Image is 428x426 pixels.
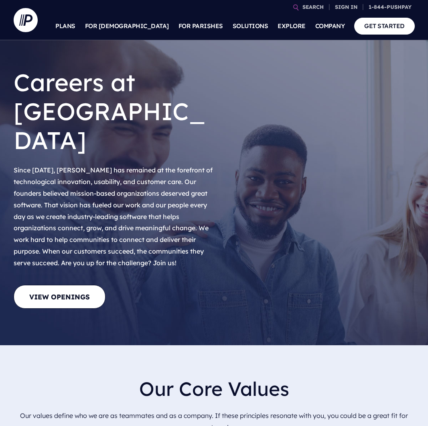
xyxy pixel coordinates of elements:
[14,61,218,161] h1: Careers at [GEOGRAPHIC_DATA]
[233,12,268,40] a: SOLUTIONS
[20,371,408,407] h2: Our Core Values
[14,166,213,266] span: Since [DATE], [PERSON_NAME] has remained at the forefront of technological innovation, usability,...
[354,18,415,34] a: GET STARTED
[179,12,223,40] a: FOR PARISHES
[85,12,169,40] a: FOR [DEMOGRAPHIC_DATA]
[14,285,105,309] a: View Openings
[315,12,345,40] a: COMPANY
[55,12,75,40] a: PLANS
[278,12,306,40] a: EXPLORE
